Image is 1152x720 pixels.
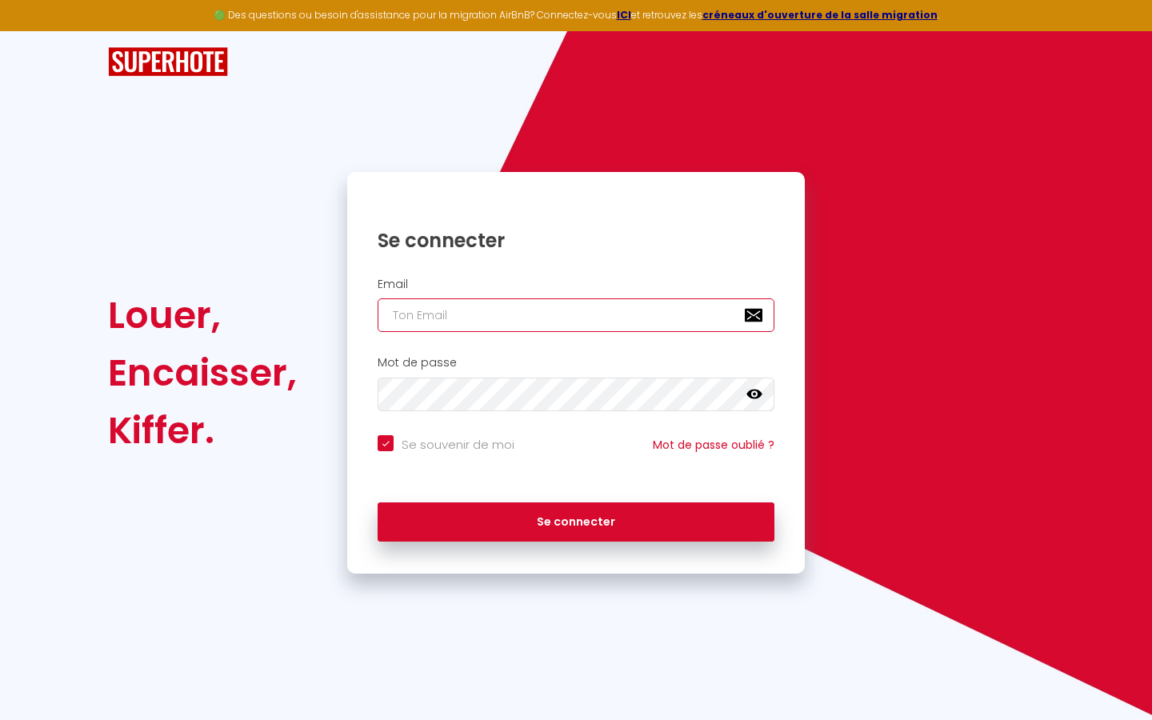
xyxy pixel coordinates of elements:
[108,47,228,77] img: SuperHote logo
[13,6,61,54] button: Ouvrir le widget de chat LiveChat
[378,228,774,253] h1: Se connecter
[653,437,774,453] a: Mot de passe oublié ?
[378,278,774,291] h2: Email
[378,502,774,542] button: Se connecter
[108,344,297,402] div: Encaisser,
[108,286,297,344] div: Louer,
[108,402,297,459] div: Kiffer.
[378,356,774,370] h2: Mot de passe
[617,8,631,22] a: ICI
[702,8,938,22] a: créneaux d'ouverture de la salle migration
[378,298,774,332] input: Ton Email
